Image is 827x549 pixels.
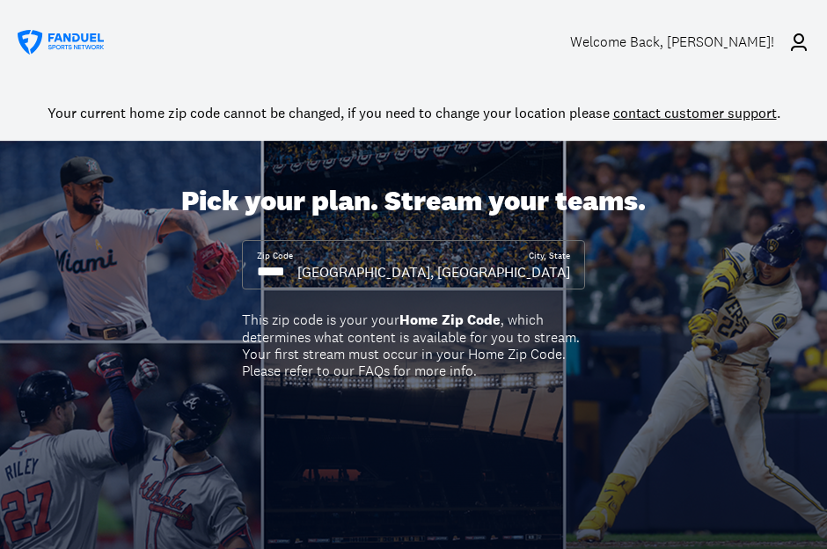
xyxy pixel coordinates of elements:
[613,104,777,121] a: contact customer support
[529,250,570,262] div: City, State
[48,102,780,123] div: Your current home zip code cannot be changed, if you need to change your location please .
[399,311,501,329] b: Home Zip Code
[297,262,570,282] div: [GEOGRAPHIC_DATA], [GEOGRAPHIC_DATA]
[570,18,809,67] a: Welcome Back, [PERSON_NAME]!
[257,250,293,262] div: Zip Code
[181,185,646,218] div: Pick your plan. Stream your teams.
[570,33,774,50] div: Welcome Back , [PERSON_NAME]!
[242,311,585,379] div: This zip code is your your , which determines what content is available for you to stream. Your f...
